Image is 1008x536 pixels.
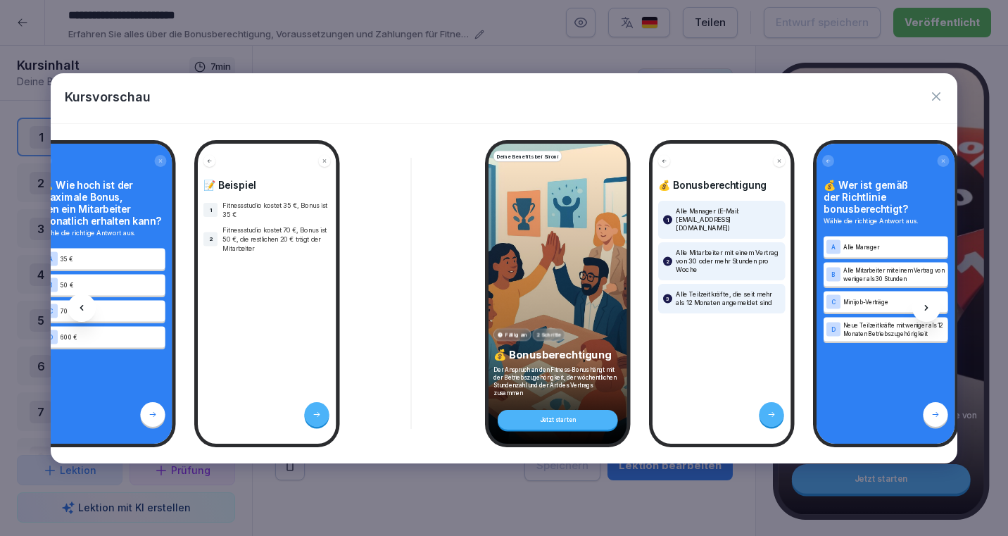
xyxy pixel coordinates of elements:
p: Alle Mitarbeiter mit einem Vertrag von 30 oder mehr Stunden pro Woche [676,249,781,274]
p: Alle Manager (E-Mail: [EMAIL_ADDRESS][DOMAIN_NAME]) [676,207,781,232]
p: Fitnessstudio kostet 70 €, Bonus ist 50 €, die restlichen 20 € trägt der Mitarbeiter [222,225,331,253]
h4: 💰 Bonusberechtigung [658,179,786,191]
p: D [49,334,53,340]
p: Minijob-Verträge [843,297,945,306]
p: 3 [666,294,669,303]
p: Wähle die richtige Antwort aus. [41,228,165,238]
p: 35 € [61,254,163,263]
p: 2 [666,257,669,266]
h4: 💰 Wie hoch ist der maximale Bonus, den ein Mitarbeiter monatlich erhalten kann? [41,179,165,227]
p: Deine Benefits bei Sironi [496,152,558,160]
p: Kursvorschau [65,87,151,106]
h4: 💰 Wer ist gemäß der Richtlinie bonusberechtigt? [824,179,948,215]
p: Fällig am [505,331,527,339]
p: 600 € [61,332,163,341]
p: C [831,299,836,305]
h4: 📝 Beispiel [203,179,331,191]
p: Fitnessstudio kostet 35 €, Bonus ist 35 € [222,201,331,219]
p: 2 [208,235,212,242]
p: B [49,282,53,288]
p: Wähle die richtige Antwort aus. [824,216,948,226]
p: Neue Teilzeitkräfte mit weniger als 12 Monaten Betriebszugehörigkeit [843,320,945,337]
p: Der Anspruch an den Fitness-Bonus hängt mit der Betriebszugehörigkeit, der wöchentlichen Stundenz... [493,366,622,397]
p: C [49,308,53,314]
p: D [831,326,836,332]
p: 💰 Bonusberechtigung [493,348,622,361]
p: B [831,271,836,278]
p: 70 € [61,306,163,315]
p: 1 [667,216,669,224]
p: 50 € [61,280,163,289]
p: Alle Manager [843,242,945,251]
p: Alle Mitarbeiter mit einem Vertrag von weniger als 30 Stunden [843,266,945,282]
div: Jetzt starten [498,410,618,430]
p: 1 [209,206,211,213]
p: A [831,244,836,250]
p: 2 Schritte [536,331,561,339]
p: Alle Teilzeitkräfte, die seit mehr als 12 Monaten angemeldet sind [676,290,781,307]
p: A [49,256,53,262]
